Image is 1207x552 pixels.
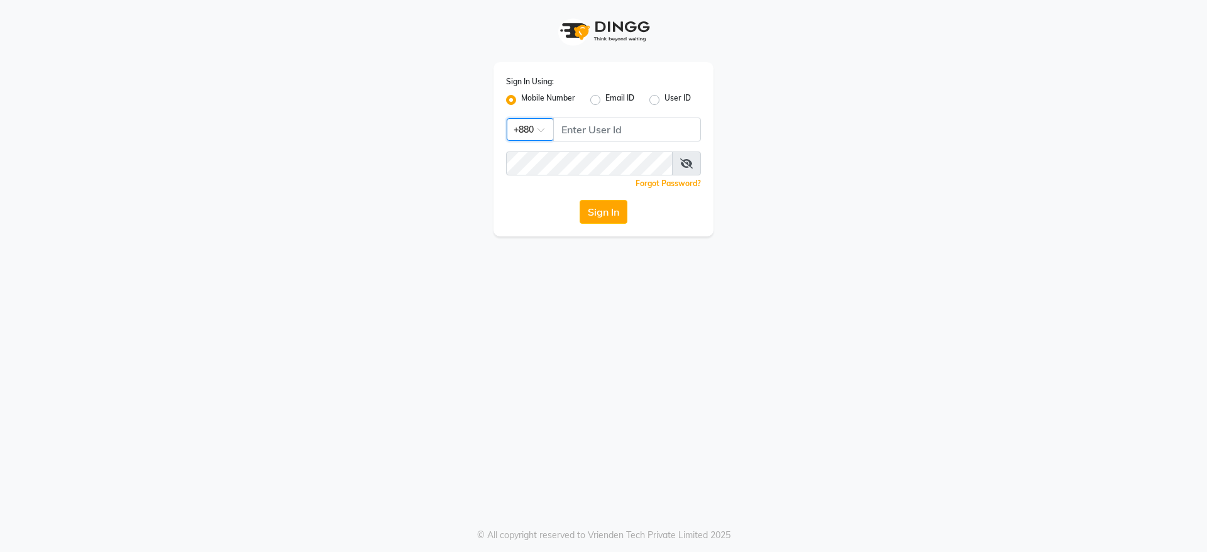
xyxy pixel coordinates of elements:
[553,118,701,141] input: Username
[553,13,654,50] img: logo1.svg
[580,200,627,224] button: Sign In
[664,92,691,108] label: User ID
[506,152,673,175] input: Username
[636,179,701,188] a: Forgot Password?
[506,76,554,87] label: Sign In Using:
[605,92,634,108] label: Email ID
[521,92,575,108] label: Mobile Number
